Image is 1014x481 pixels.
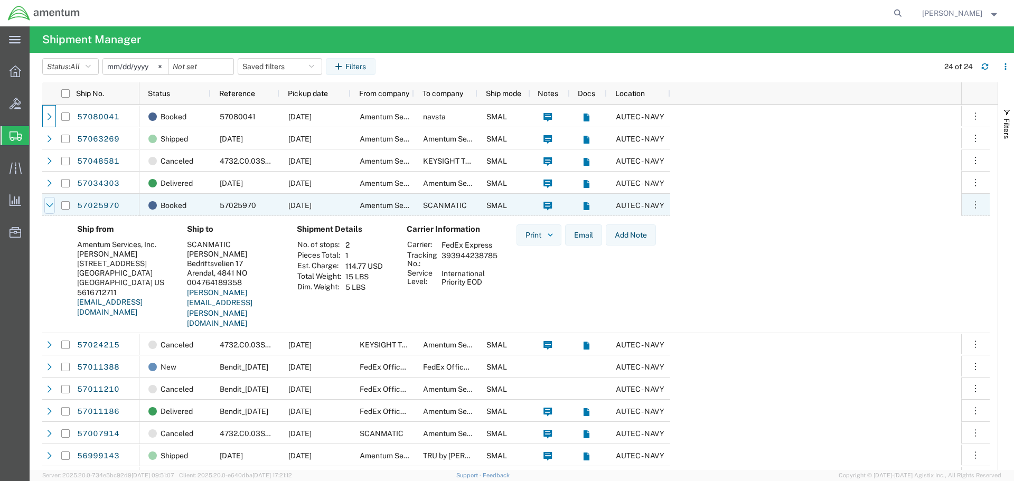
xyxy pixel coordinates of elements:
[288,201,312,210] span: 10/09/2025
[360,179,439,187] span: Amentum Services, Inc.
[161,106,186,128] span: Booked
[103,59,168,74] input: Not set
[360,157,439,165] span: Amentum Services, Inc.
[922,7,982,19] span: Ahmed Warraiat
[407,224,491,234] h4: Carrier Information
[423,429,502,438] span: Amentum Services, Inc.
[288,135,312,143] span: 10/09/2025
[359,89,409,98] span: From company
[297,261,342,271] th: Est. Charge:
[616,385,664,393] span: AUTEC - NAVY
[438,268,501,287] td: International Priority EOD
[161,194,186,216] span: Booked
[486,341,507,349] span: SMAL
[220,179,243,187] span: 10-6-2025
[423,179,502,187] span: Amentum Services, Inc.
[616,179,664,187] span: AUTEC - NAVY
[77,249,170,259] div: [PERSON_NAME]
[486,157,507,165] span: SMAL
[77,109,120,126] a: 57080041
[297,250,342,261] th: Pieces Total:
[438,250,501,268] td: 393944238785
[161,334,193,356] span: Canceled
[220,341,342,349] span: 4732.C0.03SL.14090100.880E0110
[7,5,80,21] img: logo
[342,261,387,271] td: 114.77 USD
[161,400,193,422] span: Delivered
[77,298,143,317] a: [EMAIL_ADDRESS][DOMAIN_NAME]
[219,89,255,98] span: Reference
[944,61,973,72] div: 24 of 24
[407,250,438,268] th: Tracking No.:
[132,472,174,478] span: [DATE] 09:51:07
[220,157,342,165] span: 4732.C0.03SL.14090100.880E0110
[148,89,170,98] span: Status
[187,259,280,268] div: Bedriftsvelien 17
[288,385,312,393] span: 10/03/2025
[1002,118,1011,139] span: Filters
[288,451,312,460] span: 10/01/2025
[220,363,268,371] span: Bendit_9-26-2025
[616,407,664,416] span: AUTEC - NAVY
[187,268,280,278] div: Arendal, 4841 NO
[839,471,1001,480] span: Copyright © [DATE]-[DATE] Agistix Inc., All Rights Reserved
[77,259,170,268] div: [STREET_ADDRESS]
[342,250,387,261] td: 1
[616,363,664,371] span: AUTEC - NAVY
[220,407,268,416] span: Bendit_10-3-2025
[77,153,120,170] a: 57048581
[288,112,312,121] span: 10/10/2025
[486,112,507,121] span: SMAL
[288,429,312,438] span: 10/03/2025
[288,407,312,416] span: 10/03/2025
[360,112,439,121] span: Amentum Services, Inc.
[77,337,120,354] a: 57024215
[616,201,664,210] span: AUTEC - NAVY
[297,240,342,250] th: No. of stops:
[407,240,438,250] th: Carrier:
[423,363,533,371] span: FedEx Office Print & Ship Center
[360,201,439,210] span: Amentum Services, Inc.
[423,451,509,460] span: TRU by Hilton - AUTEC
[70,62,80,71] span: All
[423,157,519,165] span: KEYSIGHT TECHNOLOGIES
[187,278,280,287] div: 004764189358
[220,385,268,393] span: Bendit_10-03-2025
[220,451,243,460] span: 01OCT2025
[77,240,170,249] div: Amentum Services, Inc.
[423,135,502,143] span: Amentum Services, Inc.
[456,472,483,478] a: Support
[483,472,510,478] a: Feedback
[220,429,342,438] span: 4732.C0.03SL.14090100.880E0110
[616,341,664,349] span: AUTEC - NAVY
[288,157,312,165] span: 10/08/2025
[486,135,507,143] span: SMAL
[616,429,664,438] span: AUTEC - NAVY
[161,172,193,194] span: Delivered
[486,89,521,98] span: Ship mode
[179,472,292,478] span: Client: 2025.20.0-e640dba
[220,201,256,210] span: 57025970
[360,385,470,393] span: FedEx Office Print & Ship Center
[77,403,120,420] a: 57011186
[360,451,439,460] span: Amentum Services, Inc.
[288,89,328,98] span: Pickup date
[187,224,280,234] h4: Ship to
[486,363,507,371] span: SMAL
[168,59,233,74] input: Not set
[77,359,120,376] a: 57011388
[297,271,342,282] th: Total Weight:
[77,175,120,192] a: 57034303
[77,426,120,442] a: 57007914
[423,407,502,416] span: Amentum Services, Inc.
[187,240,280,249] div: SCANMATIC
[288,341,312,349] span: 10/07/2025
[326,58,375,75] button: Filters
[538,89,558,98] span: Notes
[606,224,656,246] button: Add Note
[77,224,170,234] h4: Ship from
[517,224,561,246] button: Print
[288,179,312,187] span: 10/06/2025
[486,407,507,416] span: SMAL
[288,363,312,371] span: 10/07/2025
